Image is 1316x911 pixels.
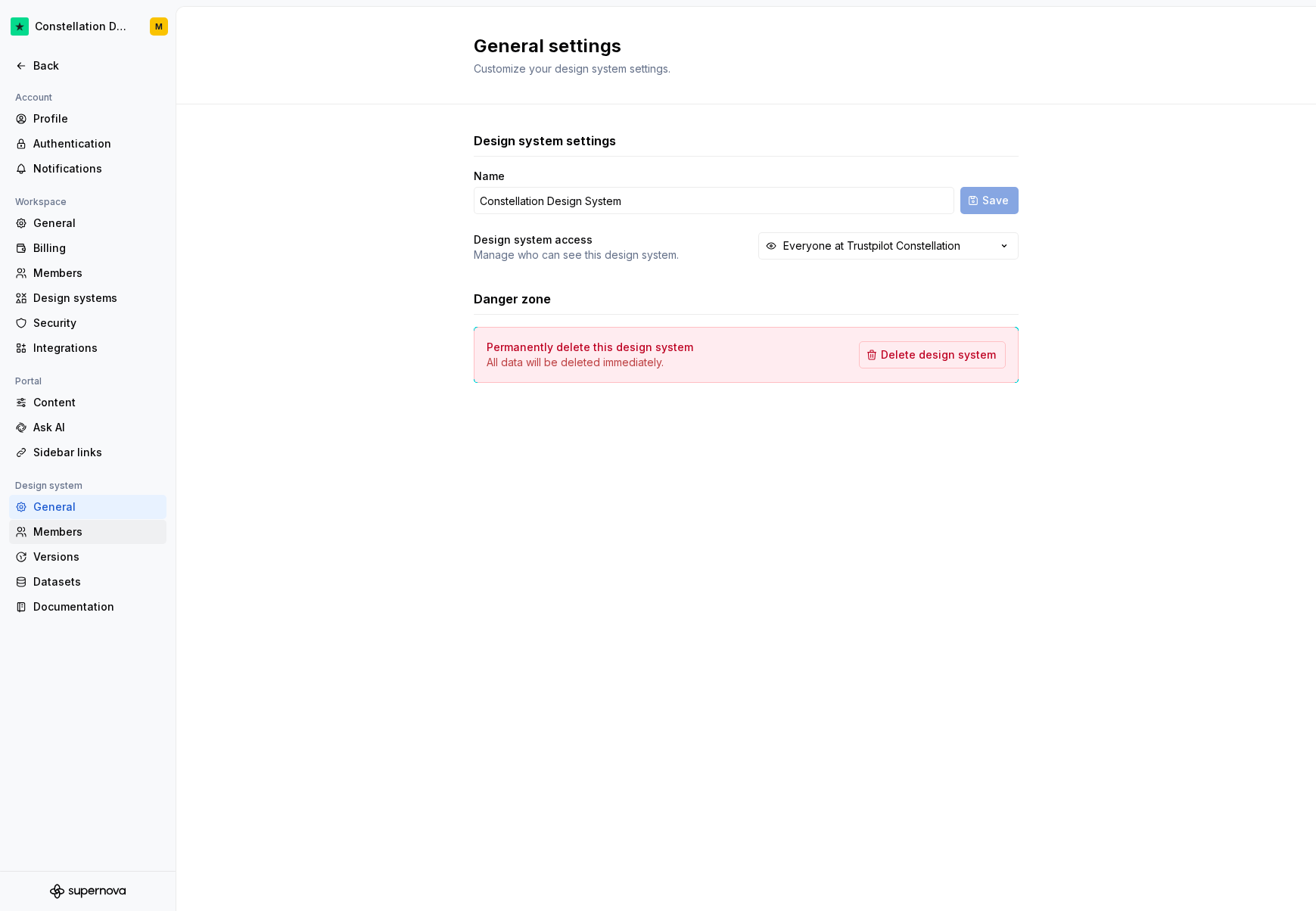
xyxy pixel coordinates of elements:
[9,336,166,360] a: Integrations
[783,238,960,253] div: Everyone at Trustpilot Constellation
[33,395,160,410] div: Content
[859,341,1006,368] button: Delete design system
[9,390,166,415] a: Content
[33,420,160,435] div: Ask AI
[474,62,670,75] span: Customize your design system settings.
[9,311,166,335] a: Security
[9,415,166,440] a: Ask AI
[487,355,693,370] p: All data will be deleted immediately.
[33,161,160,176] div: Notifications
[33,599,160,614] div: Documentation
[9,440,166,465] a: Sidebar links
[9,89,58,107] div: Account
[9,132,166,156] a: Authentication
[474,290,551,308] h3: Danger zone
[33,445,160,460] div: Sidebar links
[3,10,173,43] button: Constellation Design SystemM
[11,17,29,36] img: d602db7a-5e75-4dfe-a0a4-4b8163c7bad2.png
[9,495,166,519] a: General
[33,216,160,231] div: General
[9,54,166,78] a: Back
[474,34,1000,58] h2: General settings
[9,372,48,390] div: Portal
[33,340,160,356] div: Integrations
[33,499,160,515] div: General
[474,169,505,184] label: Name
[9,211,166,235] a: General
[9,286,166,310] a: Design systems
[50,884,126,899] svg: Supernova Logo
[33,524,160,539] div: Members
[881,347,996,362] span: Delete design system
[474,232,593,247] h4: Design system access
[9,261,166,285] a: Members
[33,136,160,151] div: Authentication
[474,132,616,150] h3: Design system settings
[35,19,132,34] div: Constellation Design System
[758,232,1019,260] button: Everyone at Trustpilot Constellation
[9,193,73,211] div: Workspace
[33,241,160,256] div: Billing
[33,574,160,589] div: Datasets
[474,247,679,263] p: Manage who can see this design system.
[9,157,166,181] a: Notifications
[9,570,166,594] a: Datasets
[9,107,166,131] a: Profile
[487,340,693,355] h4: Permanently delete this design system
[9,520,166,544] a: Members
[9,236,166,260] a: Billing
[33,291,160,306] div: Design systems
[33,549,160,564] div: Versions
[9,545,166,569] a: Versions
[155,20,163,33] div: M
[33,266,160,281] div: Members
[33,58,160,73] div: Back
[33,316,160,331] div: Security
[9,477,89,495] div: Design system
[9,595,166,619] a: Documentation
[33,111,160,126] div: Profile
